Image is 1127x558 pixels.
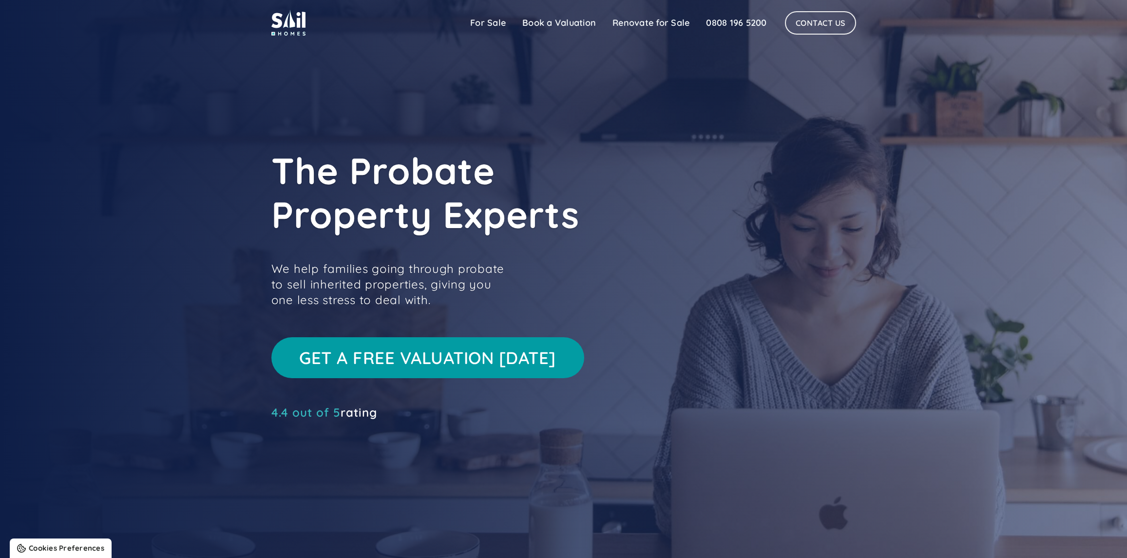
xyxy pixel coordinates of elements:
h1: The Probate Property Experts [271,149,710,236]
a: Contact Us [785,11,856,35]
a: Get a free valuation [DATE] [271,337,584,378]
a: Book a Valuation [514,13,604,33]
div: Cookies Preferences [29,544,104,552]
span: 4.4 out of 5 [271,405,341,420]
a: For Sale [462,13,514,33]
a: Renovate for Sale [604,13,698,33]
img: sail home logo [271,10,306,36]
div: rating [271,407,377,417]
a: 4.4 out of 5rating [271,407,377,417]
a: 0808 196 5200 [698,13,775,33]
iframe: Customer reviews powered by Trustpilot [271,422,418,434]
p: We help families going through probate to sell inherited properties, giving you one less stress t... [271,261,515,308]
a: Cookies Preferences [10,539,112,558]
